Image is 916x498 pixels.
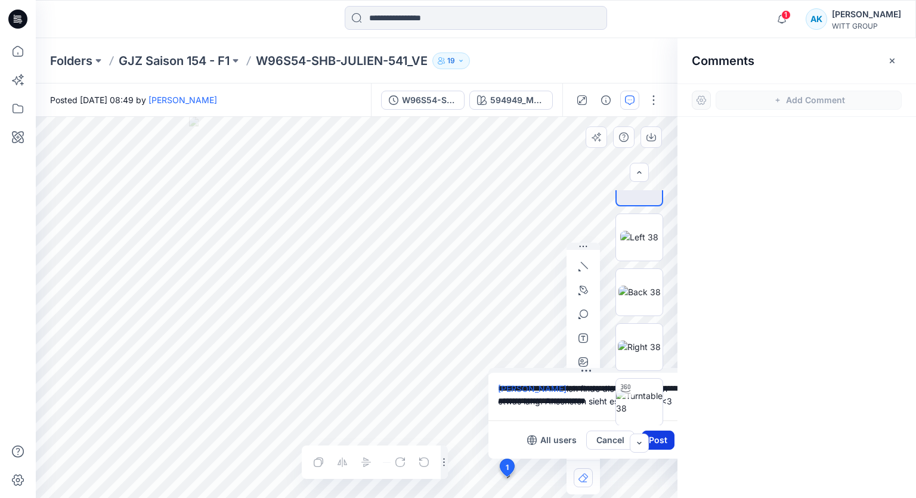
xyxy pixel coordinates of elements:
[618,286,661,298] img: Back 38
[381,91,465,110] button: W96S54-SHB-JULIEN-541_VE
[469,91,553,110] button: 594949_Mallow-Dark Blue-Printed
[832,7,901,21] div: [PERSON_NAME]
[432,52,470,69] button: 19
[148,95,217,105] a: [PERSON_NAME]
[50,52,92,69] a: Folders
[490,94,545,107] div: 594949_Mallow-Dark Blue-Printed
[540,433,577,447] p: All users
[586,431,635,450] button: Cancel
[620,231,658,243] img: Left 38
[642,431,674,450] button: Post
[50,94,217,106] span: Posted [DATE] 08:49 by
[402,94,457,107] div: W96S54-SHB-JULIEN-541_VE
[781,10,791,20] span: 1
[119,52,230,69] a: GJZ Saison 154 - F1
[806,8,827,30] div: AK
[716,91,902,110] button: Add Comment
[522,431,581,450] button: All users
[256,52,428,69] p: W96S54-SHB-JULIEN-541_VE
[447,54,455,67] p: 19
[832,21,901,30] div: WITT GROUP
[618,341,661,353] img: Right 38
[692,54,754,68] h2: Comments
[616,389,663,415] img: Turntable 38
[506,462,509,473] span: 1
[596,91,615,110] button: Details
